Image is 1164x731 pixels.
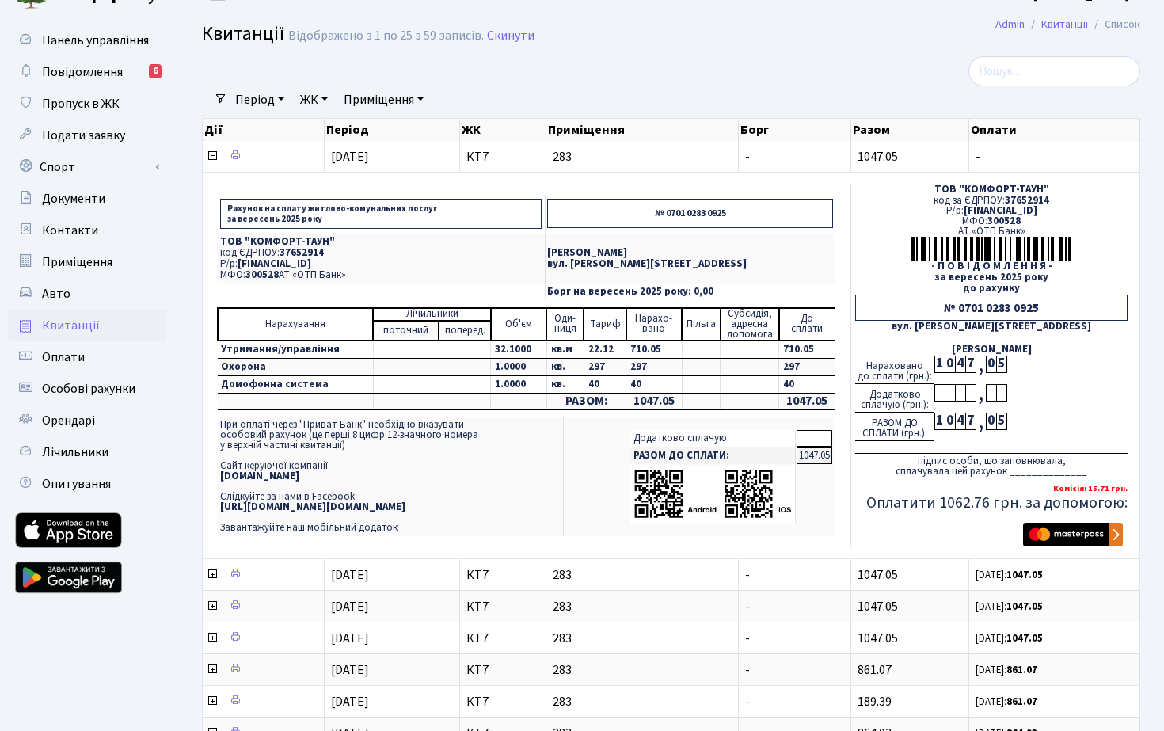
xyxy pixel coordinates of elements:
td: кв.м [546,341,584,359]
a: Контакти [8,215,166,246]
a: Оплати [8,341,166,373]
span: КТ7 [466,695,540,708]
a: ЖК [294,86,334,113]
a: Орендарі [8,405,166,436]
td: Нарахування [218,308,373,341]
td: Тариф [584,308,626,341]
b: [URL][DOMAIN_NAME][DOMAIN_NAME] [220,500,405,514]
td: Оди- ниця [546,308,584,341]
td: При оплаті через "Приват-Банк" необхідно вказувати особовий рахунок (це перші 8 цифр 12-значного ... [217,417,564,536]
td: 1047.05 [626,393,683,409]
td: РАЗОМ: [546,393,626,409]
div: Нараховано до сплати (грн.): [855,356,934,384]
th: Оплати [969,119,1140,141]
a: Період [229,86,291,113]
span: Квитанції [42,317,100,334]
span: КТ7 [466,664,540,676]
span: Орендарі [42,412,95,429]
span: Документи [42,190,105,207]
td: Охорона [218,358,373,375]
td: 710.05 [626,341,683,359]
div: 7 [965,356,976,373]
span: Квитанції [202,20,284,48]
p: вул. [PERSON_NAME][STREET_ADDRESS] [547,259,833,269]
div: 4 [955,413,965,430]
th: ЖК [460,119,547,141]
span: [DATE] [331,661,369,679]
b: [DOMAIN_NAME] [220,469,299,483]
div: ТОВ "КОМФОРТ-ТАУН" [855,185,1128,195]
span: - [745,566,750,584]
div: підпис особи, що заповнювала, сплачувала цей рахунок ______________ [855,453,1128,477]
td: 297 [779,358,835,375]
th: Приміщення [546,119,739,141]
span: Приміщення [42,253,112,271]
div: Відображено з 1 по 25 з 59 записів. [288,29,484,44]
span: Панель управління [42,32,149,49]
span: 283 [553,569,732,581]
a: Опитування [8,468,166,500]
span: [DATE] [331,693,369,710]
span: КТ7 [466,632,540,645]
div: 0 [986,356,996,373]
small: [DATE]: [976,568,1043,582]
td: 710.05 [779,341,835,359]
td: поперед. [439,321,491,341]
span: 861.07 [858,661,892,679]
td: 40 [584,375,626,393]
span: Подати заявку [42,127,125,144]
a: Приміщення [337,86,430,113]
p: Р/р: [220,259,542,269]
span: - [745,693,750,710]
div: за вересень 2025 року [855,272,1128,283]
th: Дії [203,119,325,141]
small: [DATE]: [976,631,1043,645]
td: Домофонна система [218,375,373,393]
td: Нарахо- вано [626,308,683,341]
p: № 0701 0283 0925 [547,199,833,228]
span: 37652914 [280,246,324,260]
td: 1047.05 [779,393,835,409]
td: 40 [779,375,835,393]
span: 283 [553,150,732,163]
td: 297 [584,358,626,375]
span: КТ7 [466,150,540,163]
span: - [976,150,1133,163]
td: 1047.05 [797,447,832,464]
div: 1 [934,413,945,430]
th: Борг [739,119,851,141]
a: Admin [995,16,1025,32]
span: КТ7 [466,569,540,581]
div: вул. [PERSON_NAME][STREET_ADDRESS] [855,322,1128,332]
div: код за ЄДРПОУ: [855,196,1128,206]
div: , [976,356,986,374]
a: Спорт [8,151,166,183]
div: 6 [149,64,162,78]
b: 861.07 [1006,695,1037,709]
p: ТОВ "КОМФОРТ-ТАУН" [220,237,542,247]
td: кв. [546,375,584,393]
p: код ЄДРПОУ: [220,248,542,258]
div: 4 [955,356,965,373]
td: Додатково сплачую: [630,430,796,447]
div: Додатково сплачую (грн.): [855,384,934,413]
b: 1047.05 [1006,568,1043,582]
a: Авто [8,278,166,310]
td: 1.0000 [491,358,547,375]
a: Панель управління [8,25,166,56]
span: Повідомлення [42,63,123,81]
span: 1047.05 [858,148,898,166]
p: Борг на вересень 2025 року: 0,00 [547,287,833,297]
span: 283 [553,664,732,676]
td: Субсидія, адресна допомога [721,308,779,341]
td: До cплати [779,308,835,341]
div: АТ «ОТП Банк» [855,227,1128,237]
td: 32.1000 [491,341,547,359]
td: 1.0000 [491,375,547,393]
span: [FINANCIAL_ID] [964,204,1037,218]
p: МФО: АТ «ОТП Банк» [220,270,542,280]
td: РАЗОМ ДО СПЛАТИ: [630,447,796,464]
span: [DATE] [331,598,369,615]
small: [DATE]: [976,663,1037,677]
span: Авто [42,285,70,303]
